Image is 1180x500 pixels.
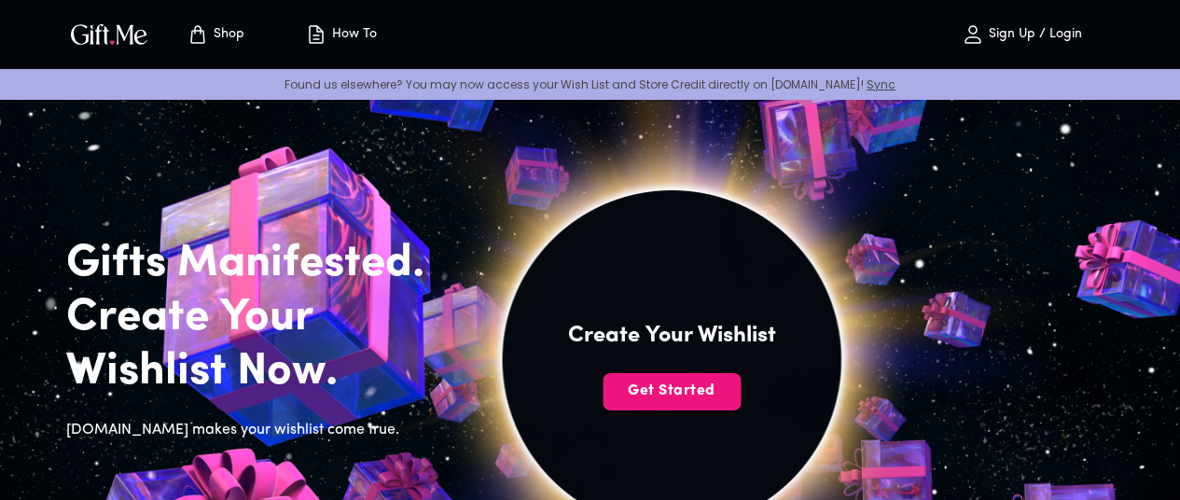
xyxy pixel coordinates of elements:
[928,5,1115,64] button: Sign Up / Login
[66,345,454,399] h2: Wishlist Now.
[66,418,454,442] h6: [DOMAIN_NAME] makes your wishlist come true.
[603,373,741,410] button: Get Started
[568,321,776,351] h4: Create Your Wishlist
[209,27,244,43] p: Shop
[66,237,454,291] h2: Gifts Manifested.
[603,381,741,401] span: Get Started
[984,27,1082,43] p: Sign Up / Login
[305,23,327,46] img: how-to.svg
[15,76,1165,92] p: Found us elsewhere? You may now access your Wish List and Store Credit directly on [DOMAIN_NAME]!
[164,5,267,64] button: Store page
[66,291,454,345] h2: Create Your
[67,21,151,48] img: GiftMe Logo
[327,27,377,43] p: How To
[867,76,895,92] a: Sync
[65,23,153,46] button: GiftMe Logo
[289,5,392,64] button: How To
